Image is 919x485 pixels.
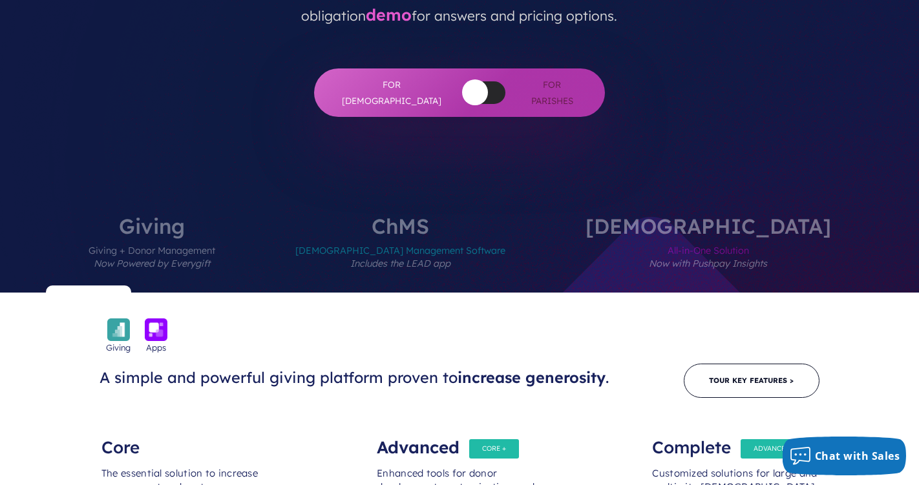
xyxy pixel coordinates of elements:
[783,437,907,475] button: Chat with Sales
[377,428,542,454] div: Advanced
[50,216,254,293] label: Giving
[649,258,767,269] em: Now with Pushpay Insights
[295,236,505,293] span: [DEMOGRAPHIC_DATA] Management Software
[89,236,215,293] span: Giving + Donor Management
[652,428,818,454] div: Complete
[547,216,870,293] label: [DEMOGRAPHIC_DATA]
[815,449,900,463] span: Chat with Sales
[106,341,131,354] span: Giving
[350,258,450,269] em: Includes the LEAD app
[257,216,544,293] label: ChMS
[146,341,166,354] span: Apps
[101,428,267,454] div: Core
[684,364,819,398] a: Tour Key Features >
[586,236,831,293] span: All-in-One Solution
[366,5,412,25] a: demo
[94,258,210,269] em: Now Powered by Everygift
[340,77,443,108] span: For [DEMOGRAPHIC_DATA]
[525,77,579,108] span: For Parishes
[145,318,167,341] img: icon_apps-bckgrnd-600x600-1.png
[100,368,622,387] h3: A simple and powerful giving platform proven to .
[458,368,606,387] span: increase generosity
[107,318,130,341] img: icon_giving-bckgrnd-600x600-1.png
